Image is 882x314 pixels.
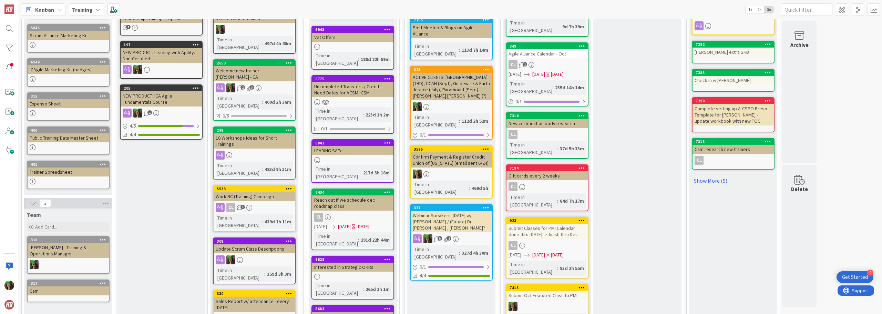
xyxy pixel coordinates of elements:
div: 83d 2h 55m [558,264,586,272]
div: Time in [GEOGRAPHIC_DATA] [509,80,552,95]
div: Time in [GEOGRAPHIC_DATA] [413,181,469,196]
div: 4 [867,270,873,276]
input: Quick Filter... [781,3,832,16]
div: 349Agile Alliance Calendar - Oct [506,43,588,58]
div: 7313 [696,139,774,144]
span: 4/4 [130,131,136,138]
div: 469d 5h [470,184,490,192]
a: 6842LEADING SAFeTime in [GEOGRAPHIC_DATA]:217d 3h 18m [311,139,394,183]
span: [DATE] [532,71,545,78]
div: 0/1 [411,131,492,139]
div: 4/5 [121,122,202,130]
div: Gift cards every 2 weeks [506,171,588,180]
div: 5683 [312,306,393,312]
div: 7385Check in w [PERSON_NAME] [693,70,774,85]
div: SL [214,25,295,34]
div: 7385 [696,70,774,75]
div: Time in [GEOGRAPHIC_DATA] [216,162,262,177]
div: Time in [GEOGRAPHIC_DATA] [413,113,459,129]
div: Sales Report w/ attendance - every [DATE] [214,297,295,312]
span: : [264,270,265,278]
div: 5845 [28,25,109,31]
span: 3 [250,85,254,90]
a: 7313Cam research new trainersCL [692,138,775,170]
a: 325ACTIVE CLIENTS: [GEOGRAPHIC_DATA] (TBD), CCAH (Sept), Guidewire & Earth Justice (July), Paramo... [410,66,493,140]
div: Complete setting up A-CSPO Brevo Template for [PERSON_NAME] - update workbook with new TOC [693,104,774,125]
span: [DATE] [509,251,521,259]
span: 2x [755,6,764,13]
div: 205NEW PRODUCT: ICA Agile Fundamentals Course [121,85,202,107]
div: Expense Sheet [28,99,109,108]
a: 6434Reach out if we schedule dec roadmap classCL[DATE][DATE][DATE]Time in [GEOGRAPHIC_DATA]:291d ... [311,189,394,250]
span: 1 [447,236,451,241]
span: Add Card... [35,224,57,230]
div: Submit Classes for PMI Calendar done thru [DATE] -> finish thru Dec [506,224,588,239]
div: Submit Oct Featured Class to PMI [506,291,588,300]
div: 6943Vet Offers [312,27,393,42]
div: 315 [28,93,109,99]
div: New certification body research [506,119,588,128]
div: 400d 2h 36m [263,98,293,106]
img: SL [133,109,142,118]
div: 7385 [693,70,774,76]
span: Kanban [35,6,54,14]
div: 205 [121,85,202,91]
div: 0/1 [506,97,588,106]
div: [DATE] [357,223,369,230]
div: Cam [28,286,109,295]
a: Show More (9) [692,175,775,186]
div: 7290 [693,98,774,104]
div: Time in [GEOGRAPHIC_DATA] [314,165,360,180]
div: 308 [214,238,295,244]
div: SL [411,234,492,243]
div: CL [509,60,517,69]
div: 7313Cam research new trainers [693,139,774,154]
div: 7415 [506,285,588,291]
img: SL [216,25,225,34]
div: 37d 5h 33m [558,145,586,152]
img: SL [30,260,39,269]
div: Time in [GEOGRAPHIC_DATA] [314,232,358,247]
div: Agile Alliance Calendar - Oct [506,49,588,58]
div: 337Webinar Speakers: [DATE] w/ [PERSON_NAME] / (Future) Dr. [PERSON_NAME] , [PERSON_NAME]? [411,205,492,232]
span: : [262,40,263,47]
span: : [552,84,553,91]
div: 7314 [506,113,588,119]
div: 7382[PERSON_NAME] extra SKB [693,41,774,57]
div: Welcome new trainer [PERSON_NAME] - CA [214,66,295,81]
a: 6775Uncompleted Transfers / Credit - Need Dates for ACSM, CSMTime in [GEOGRAPHIC_DATA]:223d 1h 2m0/1 [311,75,394,134]
div: Time in [GEOGRAPHIC_DATA] [509,19,560,34]
a: 316[PERSON_NAME] - Training & Operations ManagerSL [27,236,110,274]
div: 6628 [312,256,393,263]
div: 299 [214,127,295,133]
div: [DATE] [551,71,564,78]
div: 497d 4h 40m [263,40,293,47]
div: Time in [GEOGRAPHIC_DATA] [413,245,459,261]
span: : [560,23,561,30]
div: 6948ICAgile Marketing Kit (badges) [28,59,109,74]
div: 337 [414,205,492,210]
span: 1 [147,110,152,115]
div: 6434Reach out if we schedule dec roadmap class [312,189,393,211]
div: 316 [28,237,109,243]
div: 5845Scrum Alliance Marketing Kit [28,25,109,40]
div: SL [121,109,202,118]
div: LEADING SAFe [312,146,393,155]
div: ACTIVE CLIENTS: [GEOGRAPHIC_DATA] (TBD), CCAH (Sept), Guidewire & Earth Justice (July), Paramount... [411,73,492,100]
span: 1 [523,62,527,67]
div: CL [314,213,323,222]
span: : [363,285,364,293]
a: Feedback on AI classes [692,3,775,35]
div: Work BC (Training) Campaign [214,192,295,201]
div: CL [506,60,588,69]
span: : [358,236,359,244]
span: : [459,249,460,257]
span: 1 [240,205,245,209]
div: 5845 [31,26,109,30]
span: 5 [438,236,442,241]
div: 325ACTIVE CLIENTS: [GEOGRAPHIC_DATA] (TBD), CCAH (Sept), Guidewire & Earth Justice (July), Paramo... [411,67,492,100]
div: 6628 [315,257,393,262]
div: Time in [GEOGRAPHIC_DATA] [216,214,262,229]
div: 197 [124,42,202,47]
div: SL [214,255,295,264]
